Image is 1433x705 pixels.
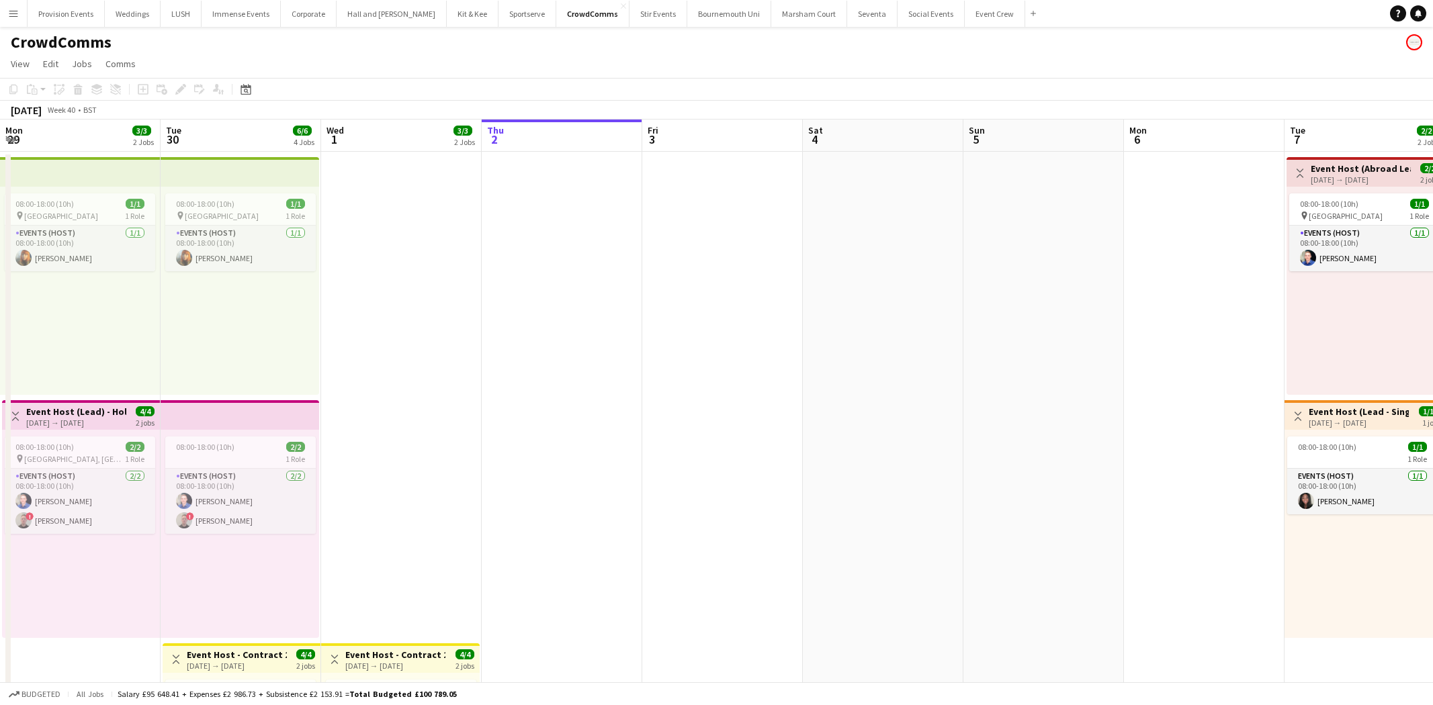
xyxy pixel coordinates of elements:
[447,1,498,27] button: Kit & Kee
[5,124,23,136] span: Mon
[1409,211,1429,221] span: 1 Role
[176,442,234,452] span: 08:00-18:00 (10h)
[455,659,474,671] div: 2 jobs
[687,1,771,27] button: Bournemouth Uni
[165,193,316,271] div: 08:00-18:00 (10h)1/1 [GEOGRAPHIC_DATA]1 RoleEvents (Host)1/108:00-18:00 (10h)[PERSON_NAME]
[967,132,985,147] span: 5
[125,211,144,221] span: 1 Role
[847,1,898,27] button: Seventa
[21,690,60,699] span: Budgeted
[345,649,445,661] h3: Event Host - Contract 25
[1311,175,1411,185] div: [DATE] → [DATE]
[1311,162,1411,175] h3: Event Host (Abroad Lead) - [GEOGRAPHIC_DATA]
[294,137,314,147] div: 4 Jobs
[487,124,504,136] span: Thu
[105,58,136,70] span: Comms
[1290,124,1305,136] span: Tue
[1288,132,1305,147] span: 7
[38,55,64,73] a: Edit
[1129,124,1147,136] span: Mon
[165,436,316,534] app-job-card: 08:00-18:00 (10h)2/21 RoleEvents (Host)2/208:00-18:00 (10h)[PERSON_NAME]![PERSON_NAME]
[187,661,287,671] div: [DATE] → [DATE]
[133,137,154,147] div: 2 Jobs
[969,124,985,136] span: Sun
[126,442,144,452] span: 2/2
[5,55,35,73] a: View
[5,436,155,534] app-job-card: 08:00-18:00 (10h)2/2 [GEOGRAPHIC_DATA], [GEOGRAPHIC_DATA]1 RoleEvents (Host)2/208:00-18:00 (10h)[...
[83,105,97,115] div: BST
[1309,406,1409,418] h3: Event Host (Lead - Single day) - Nearwater Capital
[24,211,98,221] span: [GEOGRAPHIC_DATA]
[118,689,457,699] div: Salary £95 648.41 + Expenses £2 986.73 + Subsistence £2 153.91 =
[165,226,316,271] app-card-role: Events (Host)1/108:00-18:00 (10h)[PERSON_NAME]
[5,226,155,271] app-card-role: Events (Host)1/108:00-18:00 (10h)[PERSON_NAME]
[1309,211,1383,221] span: [GEOGRAPHIC_DATA]
[185,211,259,221] span: [GEOGRAPHIC_DATA]
[26,418,126,428] div: [DATE] → [DATE]
[125,454,144,464] span: 1 Role
[806,132,823,147] span: 4
[161,1,202,27] button: LUSH
[202,1,281,27] button: Immense Events
[67,55,97,73] a: Jobs
[24,454,125,464] span: [GEOGRAPHIC_DATA], [GEOGRAPHIC_DATA]
[1407,454,1427,464] span: 1 Role
[965,1,1025,27] button: Event Crew
[324,132,344,147] span: 1
[286,211,305,221] span: 1 Role
[7,687,62,702] button: Budgeted
[286,199,305,209] span: 1/1
[28,1,105,27] button: Provision Events
[281,1,337,27] button: Corporate
[296,659,315,671] div: 2 jobs
[105,1,161,27] button: Weddings
[132,126,151,136] span: 3/3
[286,454,305,464] span: 1 Role
[1408,442,1427,452] span: 1/1
[454,137,475,147] div: 2 Jobs
[771,1,847,27] button: Marsham Court
[3,132,23,147] span: 29
[349,689,457,699] span: Total Budgeted £100 789.05
[296,649,315,659] span: 4/4
[100,55,141,73] a: Comms
[1410,199,1429,209] span: 1/1
[164,132,181,147] span: 30
[498,1,556,27] button: Sportserve
[5,193,155,271] app-job-card: 08:00-18:00 (10h)1/1 [GEOGRAPHIC_DATA]1 RoleEvents (Host)1/108:00-18:00 (10h)[PERSON_NAME]
[26,406,126,418] h3: Event Host (Lead) - Holland & [PERSON_NAME] Roadshow
[337,1,447,27] button: Hall and [PERSON_NAME]
[455,649,474,659] span: 4/4
[898,1,965,27] button: Social Events
[44,105,78,115] span: Week 40
[165,469,316,534] app-card-role: Events (Host)2/208:00-18:00 (10h)[PERSON_NAME]![PERSON_NAME]
[15,199,74,209] span: 08:00-18:00 (10h)
[1309,418,1409,428] div: [DATE] → [DATE]
[74,689,106,699] span: All jobs
[187,649,287,661] h3: Event Host - Contract 25
[1300,199,1358,209] span: 08:00-18:00 (10h)
[15,442,74,452] span: 08:00-18:00 (10h)
[11,32,112,52] h1: CrowdComms
[1127,132,1147,147] span: 6
[286,442,305,452] span: 2/2
[345,661,445,671] div: [DATE] → [DATE]
[648,124,658,136] span: Fri
[293,126,312,136] span: 6/6
[166,124,181,136] span: Tue
[11,103,42,117] div: [DATE]
[1406,34,1422,50] app-user-avatar: Event Temps
[453,126,472,136] span: 3/3
[186,512,194,520] span: !
[176,199,234,209] span: 08:00-18:00 (10h)
[43,58,58,70] span: Edit
[5,469,155,534] app-card-role: Events (Host)2/208:00-18:00 (10h)[PERSON_NAME]![PERSON_NAME]
[646,132,658,147] span: 3
[136,406,155,416] span: 4/4
[26,512,34,520] span: !
[327,124,344,136] span: Wed
[1298,442,1356,452] span: 08:00-18:00 (10h)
